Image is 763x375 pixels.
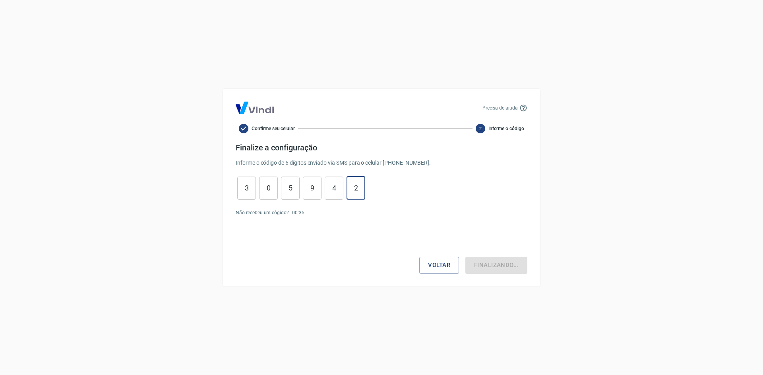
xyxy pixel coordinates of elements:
[236,159,527,167] p: Informe o código de 6 dígitos enviado via SMS para o celular [PHONE_NUMBER] .
[292,209,304,216] p: 00 : 35
[236,102,274,114] img: Logo Vind
[419,257,459,273] button: Voltar
[482,104,518,112] p: Precisa de ajuda
[236,209,289,216] p: Não recebeu um cógido?
[479,126,482,131] text: 2
[252,125,295,132] span: Confirme seu celular
[488,125,524,132] span: Informe o código
[236,143,527,152] h4: Finalize a configuração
